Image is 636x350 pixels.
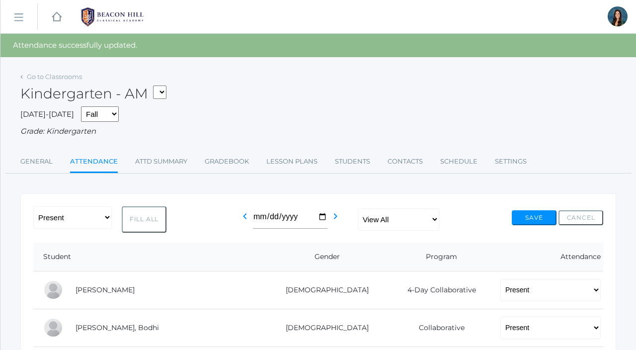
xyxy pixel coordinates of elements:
[43,280,63,300] div: Maia Canan
[20,152,53,172] a: General
[20,86,166,101] h2: Kindergarten - AM
[385,271,490,309] td: 4-Day Collaborative
[440,152,477,172] a: Schedule
[261,243,385,271] th: Gender
[261,271,385,309] td: [DEMOGRAPHIC_DATA]
[239,210,251,222] i: chevron_left
[239,215,251,224] a: chevron_left
[27,73,82,81] a: Go to Classrooms
[385,243,490,271] th: Program
[261,309,385,347] td: [DEMOGRAPHIC_DATA]
[20,109,74,119] span: [DATE]-[DATE]
[20,126,616,137] div: Grade: Kindergarten
[608,6,628,26] div: Jordyn Dewey
[122,206,166,233] button: Fill All
[205,152,249,172] a: Gradebook
[385,309,490,347] td: Collaborative
[70,152,118,173] a: Attendance
[76,285,135,294] a: [PERSON_NAME]
[75,4,150,29] img: 1_BHCALogos-05.png
[490,243,603,271] th: Attendance
[495,152,527,172] a: Settings
[43,318,63,338] div: Bodhi Dreher
[558,210,603,225] button: Cancel
[76,323,159,332] a: [PERSON_NAME], Bodhi
[512,210,556,225] button: Save
[135,152,187,172] a: Attd Summary
[329,215,341,224] a: chevron_right
[329,210,341,222] i: chevron_right
[33,243,261,271] th: Student
[388,152,423,172] a: Contacts
[266,152,318,172] a: Lesson Plans
[335,152,370,172] a: Students
[0,34,636,57] div: Attendance successfully updated.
